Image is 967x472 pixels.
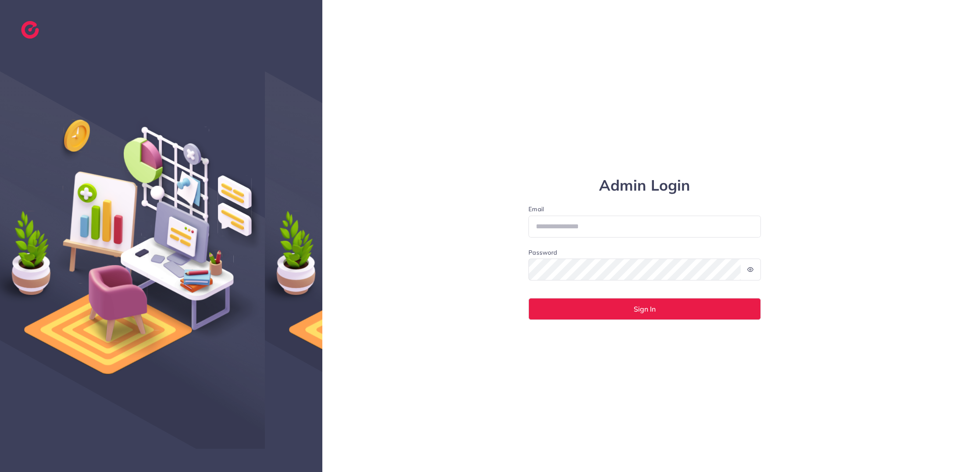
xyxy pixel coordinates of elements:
[634,305,656,312] span: Sign In
[528,177,761,195] h1: Admin Login
[528,205,761,213] label: Email
[21,21,39,39] img: logo
[528,248,557,257] label: Password
[528,298,761,320] button: Sign In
